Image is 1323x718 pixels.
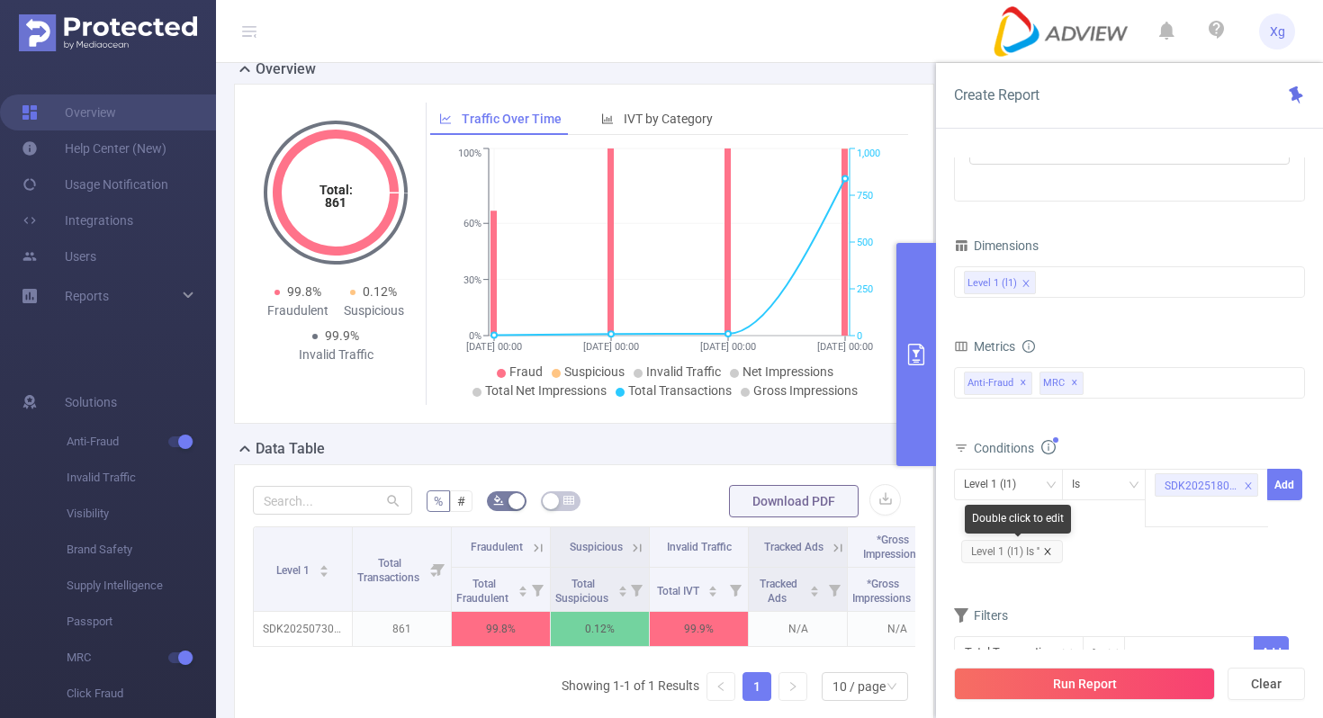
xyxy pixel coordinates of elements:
[493,495,504,506] i: icon: bg-colors
[65,278,109,314] a: Reports
[1155,473,1257,497] li: SDK202518040609168axdx2xc3z3gvuz
[551,612,649,646] p: 0.12%
[65,384,117,420] span: Solutions
[256,58,316,80] h2: Overview
[1270,13,1285,49] span: Xg
[353,612,451,646] p: 861
[760,578,797,605] span: Tracked Ads
[1108,647,1119,660] i: icon: down
[67,424,216,460] span: Anti-Fraud
[570,541,623,553] span: Suspicious
[564,364,625,379] span: Suspicious
[650,612,748,646] p: 99.9%
[1039,372,1084,395] span: MRC
[485,383,607,398] span: Total Net Impressions
[667,541,732,553] span: Invalid Traffic
[857,190,873,202] tspan: 750
[778,672,807,701] li: Next Page
[357,557,422,584] span: Total Transactions
[708,583,718,588] i: icon: caret-up
[1129,480,1139,492] i: icon: down
[325,195,346,210] tspan: 861
[1165,474,1238,498] div: SDK202518040609168axdx2xc3z3gvuz
[319,562,328,568] i: icon: caret-up
[469,330,481,342] tspan: 0%
[426,527,451,611] i: Filter menu
[857,330,862,342] tspan: 0
[707,583,718,594] div: Sort
[624,112,713,126] span: IVT by Category
[298,346,373,364] div: Invalid Traffic
[22,130,166,166] a: Help Center (New)
[517,589,527,595] i: icon: caret-down
[742,672,771,701] li: 1
[954,86,1039,103] span: Create Report
[974,441,1056,455] span: Conditions
[1022,340,1035,353] i: icon: info-circle
[509,364,543,379] span: Fraud
[810,589,820,595] i: icon: caret-down
[65,289,109,303] span: Reports
[462,112,562,126] span: Traffic Over Time
[1072,470,1093,499] div: Is
[67,604,216,640] span: Passport
[517,583,528,594] div: Sort
[742,364,833,379] span: Net Impressions
[458,148,481,160] tspan: 100%
[253,486,412,515] input: Search...
[857,283,873,295] tspan: 250
[743,673,770,700] a: 1
[434,494,443,508] span: %
[857,237,873,248] tspan: 500
[706,672,735,701] li: Previous Page
[517,583,527,588] i: icon: caret-up
[254,612,352,646] p: SDK20250730070709zh8jg140s0mcxle
[617,583,627,588] i: icon: caret-up
[1043,547,1052,556] i: icon: close
[964,470,1029,499] div: Level 1 (l1)
[646,364,721,379] span: Invalid Traffic
[729,485,859,517] button: Download PDF
[708,589,718,595] i: icon: caret-down
[601,112,614,125] i: icon: bar-chart
[1071,372,1078,394] span: ✕
[19,14,197,51] img: Protected Media
[832,673,886,700] div: 10 / page
[555,578,611,605] span: Total Suspicious
[809,583,820,594] div: Sort
[954,339,1015,354] span: Metrics
[67,496,216,532] span: Visibility
[961,540,1063,563] span: Level 1 (l1) Is ''
[965,505,1071,534] div: Double click to edit
[1228,668,1305,700] button: Clear
[260,301,336,320] div: Fraudulent
[67,532,216,568] span: Brand Safety
[822,568,847,611] i: Filter menu
[439,112,452,125] i: icon: line-chart
[256,438,325,460] h2: Data Table
[863,534,922,561] span: *Gross Impressions
[1267,469,1302,500] button: Add
[1021,279,1030,290] i: icon: close
[954,668,1215,700] button: Run Report
[22,202,133,238] a: Integrations
[753,383,858,398] span: Gross Impressions
[471,541,523,553] span: Fraudulent
[886,681,897,694] i: icon: down
[525,568,550,611] i: Filter menu
[628,383,732,398] span: Total Transactions
[562,672,699,701] li: Showing 1-1 of 1 Results
[1254,636,1289,668] button: Add
[964,372,1032,395] span: Anti-Fraud
[764,541,823,553] span: Tracked Ads
[1041,440,1056,454] i: icon: info-circle
[617,589,627,595] i: icon: caret-down
[466,341,522,353] tspan: [DATE] 00:00
[723,568,748,611] i: Filter menu
[1244,481,1253,492] i: icon: close
[848,612,946,646] p: N/A
[583,341,639,353] tspan: [DATE] 00:00
[700,341,756,353] tspan: [DATE] 00:00
[22,238,96,274] a: Users
[1093,637,1111,667] div: ≥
